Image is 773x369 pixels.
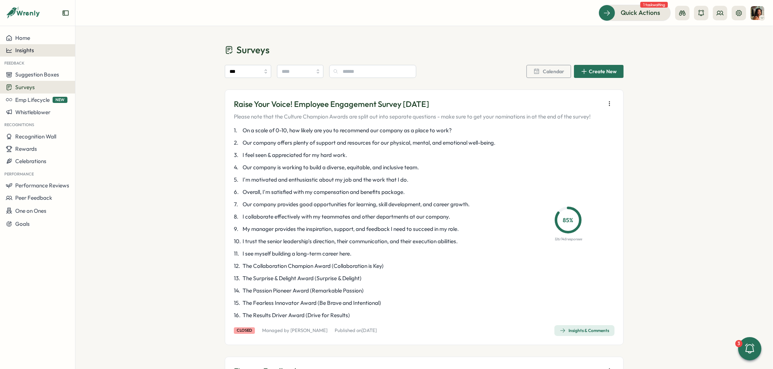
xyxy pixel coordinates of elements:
p: Raise Your Voice! Employee Engagement Survey [DATE] [234,99,591,110]
span: 5 . [234,176,241,184]
span: 15 . [234,299,241,307]
button: Insights & Comments [554,325,615,336]
span: Surveys [236,43,269,56]
span: I'm motivated and enthusiastic about my job and the work that I do. [243,176,408,184]
span: 1 task waiting [640,2,668,8]
span: The Collaboration Champion Award (Collaboration is Key) [243,262,384,270]
span: 10 . [234,237,241,245]
div: closed [234,327,255,333]
span: Home [15,34,30,41]
span: I see myself building a long-term career here. [243,250,351,258]
button: 3 [738,337,761,360]
img: Viveca Riley [751,6,764,20]
span: 3 . [234,151,241,159]
p: 126 / 148 responses [554,236,582,242]
span: The Passion Pioneer Award (Remarkable Passion) [243,287,364,295]
span: Goals [15,220,30,227]
span: 6 . [234,188,241,196]
span: 8 . [234,213,241,221]
span: One on Ones [15,207,46,214]
span: 11 . [234,250,241,258]
span: Our company offers plenty of support and resources for our physical, mental, and emotional well-b... [243,139,495,147]
span: 1 . [234,127,241,134]
span: Create New [589,69,617,74]
span: 14 . [234,287,241,295]
div: Insights & Comments [560,328,609,333]
p: Please note that the Culture Champion Awards are split out into separate questions - make sure to... [234,113,591,121]
p: 85 % [557,216,579,225]
span: I trust the senior leadership's direction, their communication, and their execution abilities. [243,237,458,245]
p: Published on [335,327,377,334]
p: Managed by [262,327,327,334]
span: Calendar [543,69,564,74]
span: The Results Driver Award (Drive for Results) [243,311,350,319]
span: Whistleblower [15,109,50,116]
span: 13 . [234,274,241,282]
span: Quick Actions [621,8,660,17]
span: Our company provides good opportunities for learning, skill development, and career growth. [243,200,470,208]
span: Our company is working to build a diverse, equitable, and inclusive team. [243,163,419,171]
span: NEW [53,97,67,103]
span: 4 . [234,163,241,171]
button: Quick Actions [599,5,671,21]
span: Overall, I'm satisfied with my compensation and benefits package. [243,188,405,196]
span: [DATE] [361,327,377,333]
span: Surveys [15,84,35,91]
button: Create New [574,65,624,78]
span: The Fearless Innovator Award (Be Brave and Intentional) [243,299,381,307]
span: 12 . [234,262,241,270]
span: Rewards [15,145,37,152]
span: 9 . [234,225,241,233]
a: [PERSON_NAME] [290,327,327,333]
span: I feel seen & appreciated for my hard work. [243,151,347,159]
button: Expand sidebar [62,9,69,17]
div: 3 [735,340,743,347]
span: I collaborate effectively with my teammates and other departments at our company. [243,213,450,221]
span: My manager provides the inspiration, support, and feedback I need to succeed in my role. [243,225,459,233]
span: The Surprise & Delight Award (Surprise & Delight) [243,274,361,282]
span: Emp Lifecycle [15,96,50,103]
span: Suggestion Boxes [15,71,59,78]
span: On a scale of 0-10, how likely are you to recommend our company as a place to work? [243,127,452,134]
span: 16 . [234,311,241,319]
span: 2 . [234,139,241,147]
button: Calendar [526,65,571,78]
span: Insights [15,47,34,54]
span: Peer Feedback [15,194,52,201]
span: Recognition Wall [15,133,56,140]
span: 7 . [234,200,241,208]
span: Performance Reviews [15,182,69,189]
span: Celebrations [15,158,46,165]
